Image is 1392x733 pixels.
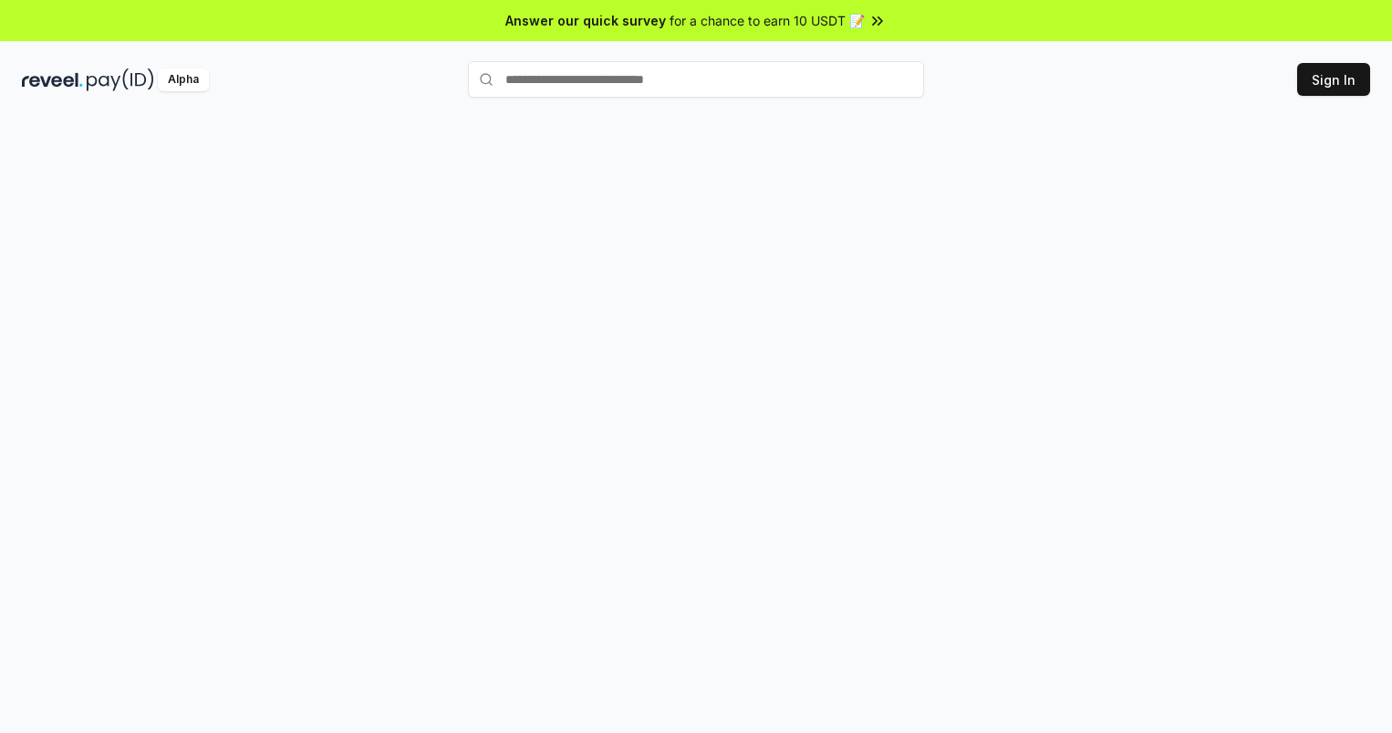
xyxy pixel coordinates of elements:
button: Sign In [1297,63,1370,96]
img: pay_id [87,68,154,91]
div: Alpha [158,68,209,91]
img: reveel_dark [22,68,83,91]
span: for a chance to earn 10 USDT 📝 [670,11,865,30]
span: Answer our quick survey [505,11,666,30]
